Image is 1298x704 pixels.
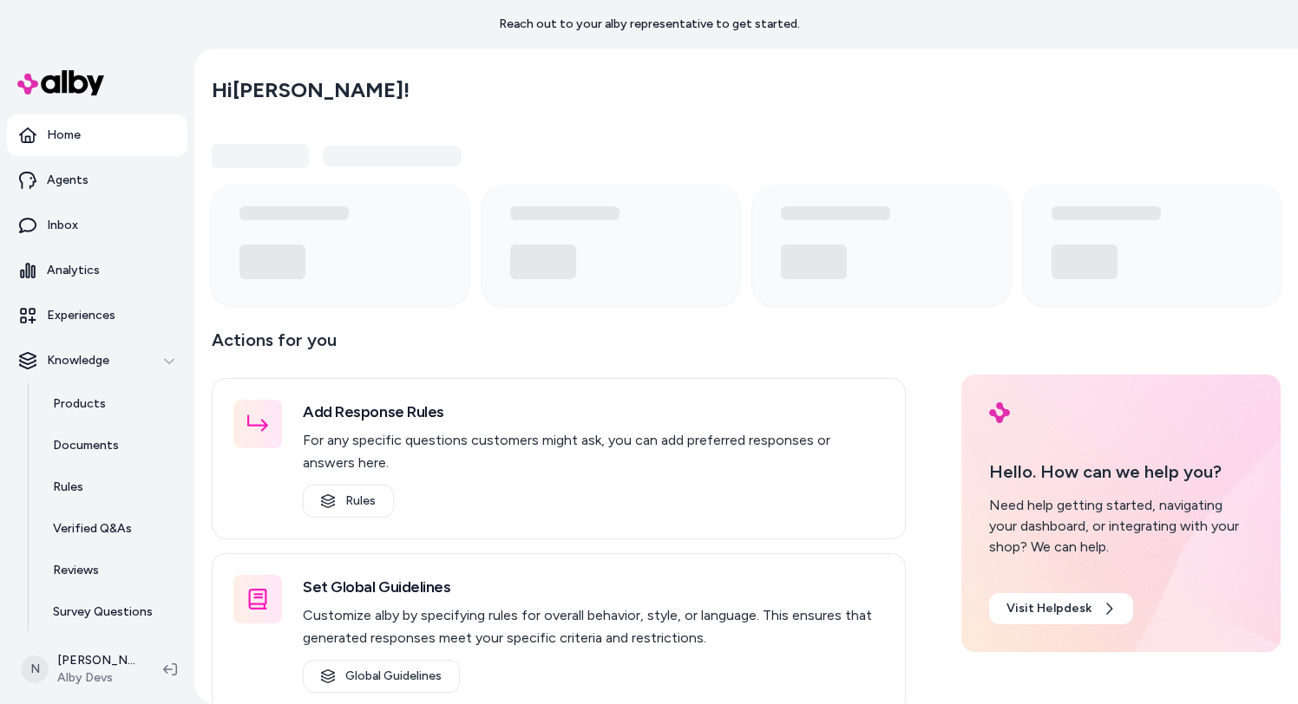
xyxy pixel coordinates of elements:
a: Home [7,114,187,156]
a: Reviews [36,550,187,591]
a: Documents [36,425,187,466]
p: For any specific questions customers might ask, you can add preferred responses or answers here. [303,429,884,474]
a: Rules [303,485,394,518]
a: Rules [36,466,187,508]
p: Experiences [47,307,115,324]
a: Products [36,383,187,425]
span: N [21,655,49,683]
p: Analytics [47,262,100,279]
p: Survey Questions [53,603,153,621]
p: Verified Q&As [53,520,132,538]
a: Survey Questions [36,591,187,633]
div: Need help getting started, navigating your dashboard, or integrating with your shop? We can help. [989,495,1253,557]
p: Reach out to your alby representative to get started. [499,16,800,33]
h3: Add Response Rules [303,400,884,424]
a: Analytics [7,250,187,291]
button: Knowledge [7,340,187,381]
p: Inbox [47,217,78,234]
p: Products [53,395,106,413]
p: Customize alby by specifying rules for overall behavior, style, or language. This ensures that ge... [303,604,884,649]
p: Documents [53,437,119,454]
p: [PERSON_NAME] [57,652,135,669]
img: alby Logo [17,70,104,95]
button: N[PERSON_NAME]Alby Devs [10,642,149,697]
h3: Set Global Guidelines [303,575,884,599]
h2: Hi [PERSON_NAME] ! [212,77,410,103]
a: Experiences [7,295,187,336]
p: Rules [53,479,83,496]
a: Global Guidelines [303,660,460,693]
p: Agents [47,172,88,189]
a: Verified Q&As [36,508,187,550]
p: Reviews [53,562,99,579]
a: Agents [7,160,187,201]
a: Inbox [7,205,187,246]
a: Visit Helpdesk [989,593,1133,624]
img: alby Logo [989,402,1010,423]
p: Actions for you [212,326,906,368]
p: Hello. How can we help you? [989,459,1253,485]
span: Alby Devs [57,669,135,687]
p: Home [47,127,81,144]
p: Knowledge [47,352,109,369]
